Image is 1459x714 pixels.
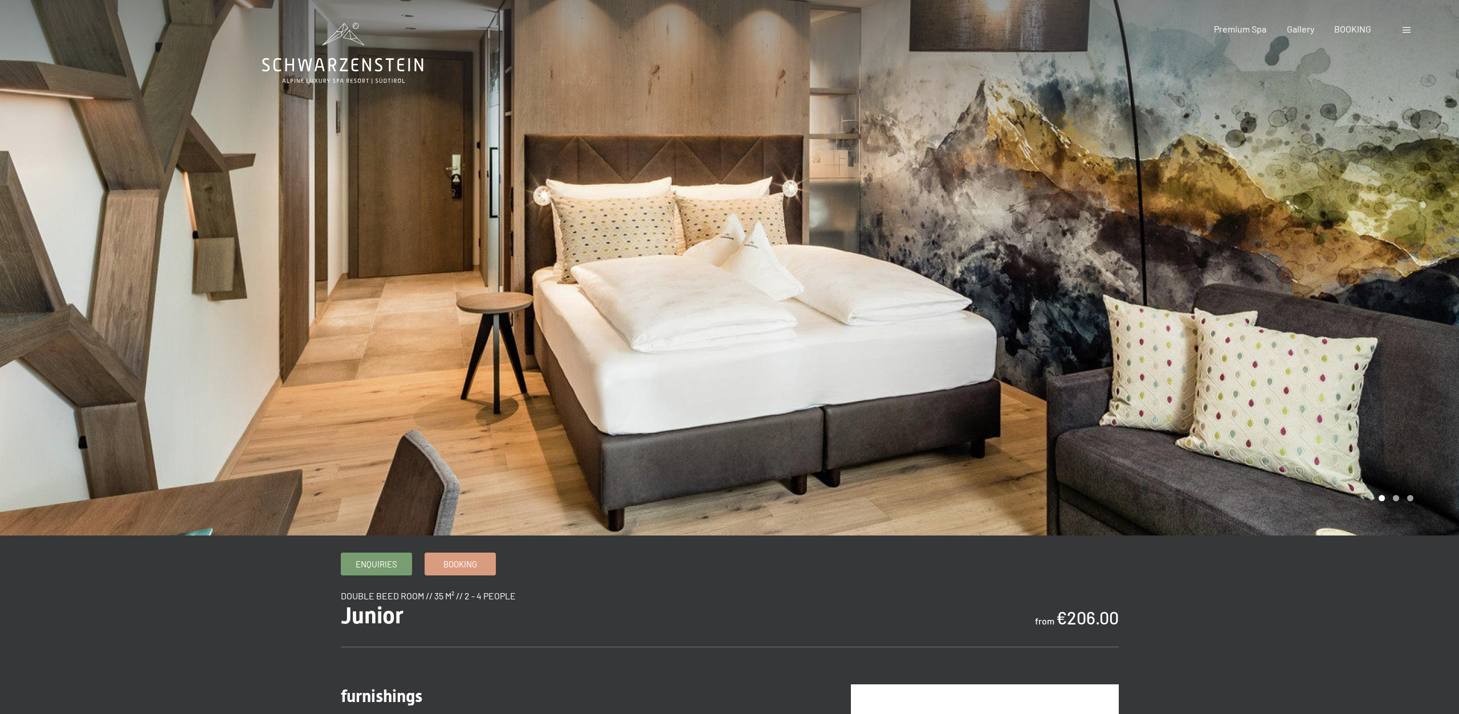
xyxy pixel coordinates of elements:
span: double beed room // 35 m² // 2 - 4 People [341,590,516,601]
a: Premium Spa [1214,23,1266,34]
b: €206.00 [1056,607,1119,628]
span: Junior [341,602,404,629]
a: Enquiries [341,553,411,575]
span: from [1035,615,1054,626]
span: furnishings [341,686,422,706]
a: BOOKING [1334,23,1371,34]
span: Booking [443,558,477,570]
span: Enquiries [356,558,397,570]
a: Booking [425,553,495,575]
a: Gallery [1287,23,1314,34]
